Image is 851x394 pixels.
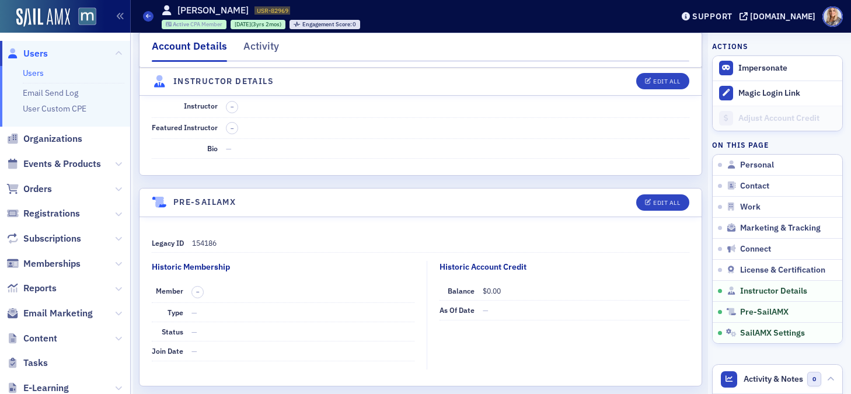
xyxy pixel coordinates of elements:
[740,307,789,318] span: Pre-SailAMX
[712,41,748,51] h4: Actions
[23,133,82,145] span: Organizations
[226,144,232,153] span: —
[23,282,57,295] span: Reports
[6,158,101,170] a: Events & Products
[653,200,680,206] div: Edit All
[23,232,81,245] span: Subscriptions
[740,265,825,276] span: License & Certification
[184,101,218,110] span: Instructor
[6,232,81,245] a: Subscriptions
[192,233,689,252] dd: 154186
[23,68,44,78] a: Users
[6,357,48,369] a: Tasks
[190,20,222,28] span: CPA Member
[207,144,218,153] span: Bio
[152,346,183,355] span: Join Date
[152,238,184,247] span: Legacy ID
[191,346,197,355] span: —
[177,4,249,17] h1: [PERSON_NAME]
[173,196,236,208] h4: Pre-SailAMX
[23,307,93,320] span: Email Marketing
[740,12,819,20] button: [DOMAIN_NAME]
[483,286,501,295] span: $0.00
[152,39,227,62] div: Account Details
[822,6,843,27] span: Profile
[738,88,836,99] div: Magic Login Link
[6,183,52,196] a: Orders
[162,327,183,336] span: Status
[235,20,251,28] span: [DATE]
[16,8,70,27] img: SailAMX
[6,332,57,345] a: Content
[23,103,86,114] a: User Custom CPE
[243,39,279,60] div: Activity
[173,75,274,88] h4: Instructor Details
[636,194,689,211] button: Edit All
[440,305,475,315] span: As of Date
[302,22,357,28] div: 0
[744,373,803,385] span: Activity & Notes
[738,63,787,74] button: Impersonate
[23,357,48,369] span: Tasks
[191,308,197,317] span: —
[6,282,57,295] a: Reports
[6,207,80,220] a: Registrations
[750,11,815,22] div: [DOMAIN_NAME]
[23,183,52,196] span: Orders
[6,307,93,320] a: Email Marketing
[23,88,78,98] a: Email Send Log
[483,305,489,315] span: —
[740,202,761,212] span: Work
[257,6,288,15] span: USR-82969
[448,286,475,295] span: Balance
[23,332,57,345] span: Content
[740,181,769,191] span: Contact
[152,261,230,273] div: Historic Membership
[740,328,805,339] span: SailAMX Settings
[807,372,822,386] span: 0
[23,257,81,270] span: Memberships
[440,261,526,273] div: Historic Account Credit
[738,113,836,124] div: Adjust Account Credit
[166,20,223,28] a: Active CPA Member
[231,20,285,29] div: 2022-06-07 00:00:00
[156,286,183,295] span: Member
[302,20,353,28] span: Engagement Score :
[713,81,842,106] button: Magic Login Link
[23,47,48,60] span: Users
[692,11,733,22] div: Support
[713,106,842,131] a: Adjust Account Credit
[6,133,82,145] a: Organizations
[231,103,234,111] span: –
[653,79,680,85] div: Edit All
[740,160,774,170] span: Personal
[235,20,281,28] div: (3yrs 2mos)
[231,124,234,133] span: –
[173,20,190,28] span: Active
[712,140,843,150] h4: On this page
[191,327,197,336] span: —
[168,308,183,317] span: Type
[740,223,821,233] span: Marketing & Tracking
[70,8,96,27] a: View Homepage
[636,74,689,90] button: Edit All
[6,257,81,270] a: Memberships
[78,8,96,26] img: SailAMX
[6,47,48,60] a: Users
[23,207,80,220] span: Registrations
[162,20,227,29] div: Active: Active: CPA Member
[740,286,807,297] span: Instructor Details
[152,123,218,132] span: Featured Instructor
[196,288,200,296] span: –
[23,158,101,170] span: Events & Products
[740,244,771,254] span: Connect
[290,20,360,29] div: Engagement Score: 0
